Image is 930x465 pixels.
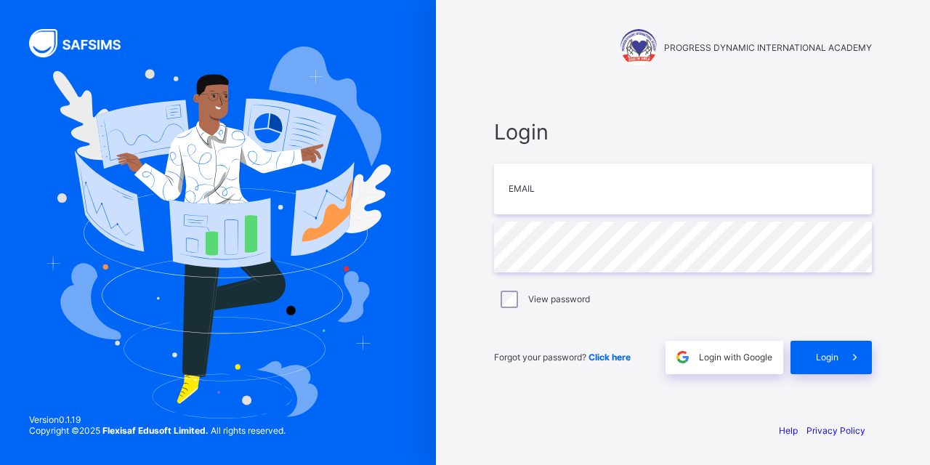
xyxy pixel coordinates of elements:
span: Forgot your password? [494,352,631,363]
img: Hero Image [45,46,391,418]
span: Login with Google [699,352,772,363]
span: Copyright © 2025 All rights reserved. [29,425,286,436]
label: View password [528,294,590,304]
img: google.396cfc9801f0270233282035f929180a.svg [674,349,691,365]
span: Login [816,352,838,363]
a: Click here [589,352,631,363]
span: PROGRESS DYNAMIC INTERNATIONAL ACADEMY [664,42,872,53]
span: Version 0.1.19 [29,414,286,425]
a: Help [779,425,798,436]
img: SAFSIMS Logo [29,29,138,57]
a: Privacy Policy [806,425,865,436]
strong: Flexisaf Edusoft Limited. [102,425,209,436]
span: Login [494,119,872,145]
